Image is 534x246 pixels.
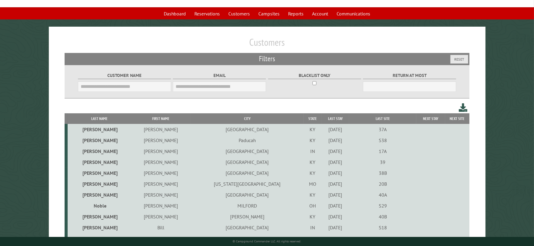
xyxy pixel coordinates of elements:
[450,55,468,64] button: Reset
[322,181,348,187] div: [DATE]
[308,8,332,19] a: Account
[131,189,191,200] td: [PERSON_NAME]
[322,126,348,132] div: [DATE]
[68,200,131,211] td: Noble
[191,146,304,157] td: [GEOGRAPHIC_DATA]
[191,157,304,168] td: [GEOGRAPHIC_DATA]
[322,224,348,231] div: [DATE]
[68,233,131,244] td: [PERSON_NAME]
[78,72,171,79] label: Customer Name
[349,200,416,211] td: S29
[304,222,321,233] td: IN
[349,157,416,168] td: 39
[131,168,191,178] td: [PERSON_NAME]
[268,72,361,79] label: Blacklist only
[322,170,348,176] div: [DATE]
[322,214,348,220] div: [DATE]
[191,189,304,200] td: [GEOGRAPHIC_DATA]
[68,135,131,146] td: [PERSON_NAME]
[255,8,283,19] a: Campsites
[68,178,131,189] td: [PERSON_NAME]
[191,178,304,189] td: [US_STATE][GEOGRAPHIC_DATA]
[349,211,416,222] td: 40B
[304,178,321,189] td: MO
[131,124,191,135] td: [PERSON_NAME]
[416,113,445,124] th: Next Stay
[349,189,416,200] td: 40A
[68,211,131,222] td: [PERSON_NAME]
[304,189,321,200] td: KY
[304,135,321,146] td: KY
[304,200,321,211] td: OH
[322,203,348,209] div: [DATE]
[65,36,469,53] h1: Customers
[349,233,416,244] td: 41B
[131,113,191,124] th: First Name
[349,178,416,189] td: 20B
[191,135,304,146] td: Paducah
[131,233,191,244] td: [PERSON_NAME]
[284,8,307,19] a: Reports
[349,222,416,233] td: S18
[304,211,321,222] td: KY
[333,8,374,19] a: Communications
[304,113,321,124] th: State
[233,239,301,243] small: © Campground Commander LLC. All rights reserved.
[68,157,131,168] td: [PERSON_NAME]
[322,235,348,241] div: [DATE]
[349,146,416,157] td: 17A
[160,8,190,19] a: Dashboard
[68,124,131,135] td: [PERSON_NAME]
[68,168,131,178] td: [PERSON_NAME]
[304,157,321,168] td: KY
[225,8,254,19] a: Customers
[131,222,191,233] td: Bill
[131,146,191,157] td: [PERSON_NAME]
[304,124,321,135] td: KY
[131,211,191,222] td: [PERSON_NAME]
[349,124,416,135] td: 37A
[68,189,131,200] td: [PERSON_NAME]
[191,233,304,244] td: BOWLING GREEN
[191,8,223,19] a: Reservations
[173,72,266,79] label: Email
[191,168,304,178] td: [GEOGRAPHIC_DATA]
[349,168,416,178] td: 38B
[131,200,191,211] td: [PERSON_NAME]
[304,168,321,178] td: KY
[68,113,131,124] th: Last Name
[322,159,348,165] div: [DATE]
[304,233,321,244] td: KY
[349,135,416,146] td: S38
[191,124,304,135] td: [GEOGRAPHIC_DATA]
[304,146,321,157] td: IN
[445,113,469,124] th: Next Site
[131,178,191,189] td: [PERSON_NAME]
[68,146,131,157] td: [PERSON_NAME]
[191,113,304,124] th: City
[322,148,348,154] div: [DATE]
[349,113,416,124] th: Last Site
[191,211,304,222] td: [PERSON_NAME]
[131,157,191,168] td: [PERSON_NAME]
[131,135,191,146] td: [PERSON_NAME]
[321,113,349,124] th: Last Stay
[322,192,348,198] div: [DATE]
[191,222,304,233] td: [GEOGRAPHIC_DATA]
[65,53,469,65] h2: Filters
[322,137,348,143] div: [DATE]
[191,200,304,211] td: MILFORD
[68,222,131,233] td: [PERSON_NAME]
[363,72,456,79] label: Return at most
[459,102,468,113] a: Download this customer list (.csv)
